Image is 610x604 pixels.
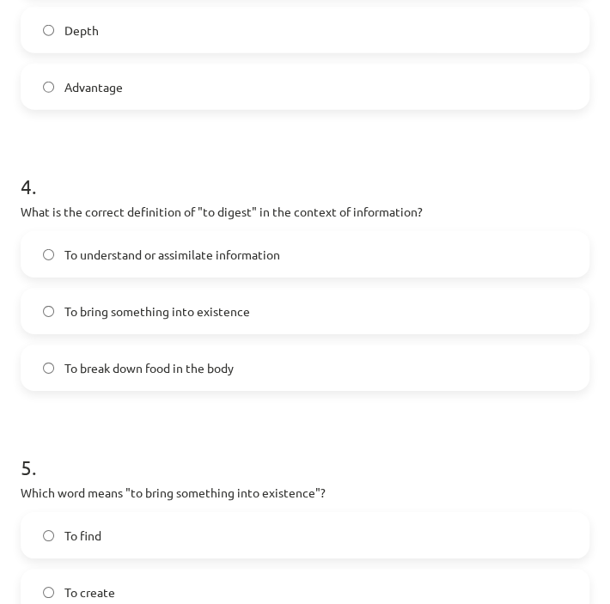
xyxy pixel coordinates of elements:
span: Advantage [64,78,123,96]
span: To find [64,527,101,545]
input: To understand or assimilate information [43,249,54,260]
h1: 5 . [21,425,589,479]
span: To break down food in the body [64,359,234,377]
input: Advantage [43,82,54,93]
span: To bring something into existence [64,302,250,320]
input: To create [43,587,54,598]
h1: 4 . [21,144,589,198]
input: To break down food in the body [43,363,54,374]
span: To create [64,583,115,601]
span: To understand or assimilate information [64,246,280,264]
p: What is the correct definition of "to digest" in the context of information? [21,203,589,221]
p: Which word means "to bring something into existence"? [21,484,589,502]
input: Depth [43,25,54,36]
input: To bring something into existence [43,306,54,317]
span: Depth [64,21,99,40]
input: To find [43,530,54,541]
